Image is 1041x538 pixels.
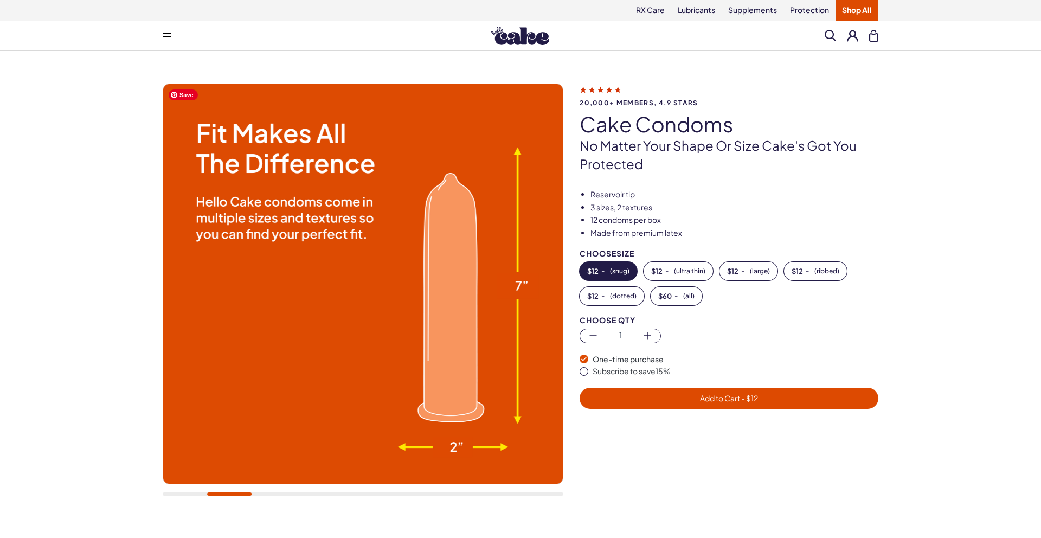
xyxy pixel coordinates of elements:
[163,84,563,484] img: Cake Condoms
[587,292,599,300] span: $ 12
[580,287,644,305] button: -
[651,267,663,275] span: $ 12
[593,366,878,377] div: Subscribe to save 15 %
[727,267,738,275] span: $ 12
[658,292,672,300] span: $ 60
[644,262,713,280] button: -
[169,89,198,100] span: Save
[580,249,878,258] div: Choose Size
[580,316,878,324] div: Choose Qty
[719,262,777,280] button: -
[683,292,695,300] span: ( all )
[587,267,599,275] span: $ 12
[700,393,758,403] span: Add to Cart
[610,292,637,300] span: ( dotted )
[651,287,702,305] button: -
[674,267,705,275] span: ( ultra thin )
[590,215,878,226] li: 12 condoms per box
[750,267,770,275] span: ( large )
[563,84,962,484] img: Cake Condoms
[814,267,839,275] span: ( ribbed )
[590,189,878,200] li: Reservoir tip
[580,137,878,173] p: No matter your shape or size Cake's got you protected
[792,267,803,275] span: $ 12
[784,262,847,280] button: -
[580,85,878,106] a: 20,000+ members, 4.9 stars
[580,99,878,106] span: 20,000+ members, 4.9 stars
[593,354,878,365] div: One-time purchase
[610,267,629,275] span: ( snug )
[740,393,758,403] span: - $ 12
[580,262,637,280] button: -
[590,228,878,239] li: Made from premium latex
[607,329,634,342] span: 1
[580,113,878,136] h1: Cake Condoms
[590,202,878,213] li: 3 sizes, 2 textures
[491,27,549,45] img: Hello Cake
[580,388,878,409] button: Add to Cart - $12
